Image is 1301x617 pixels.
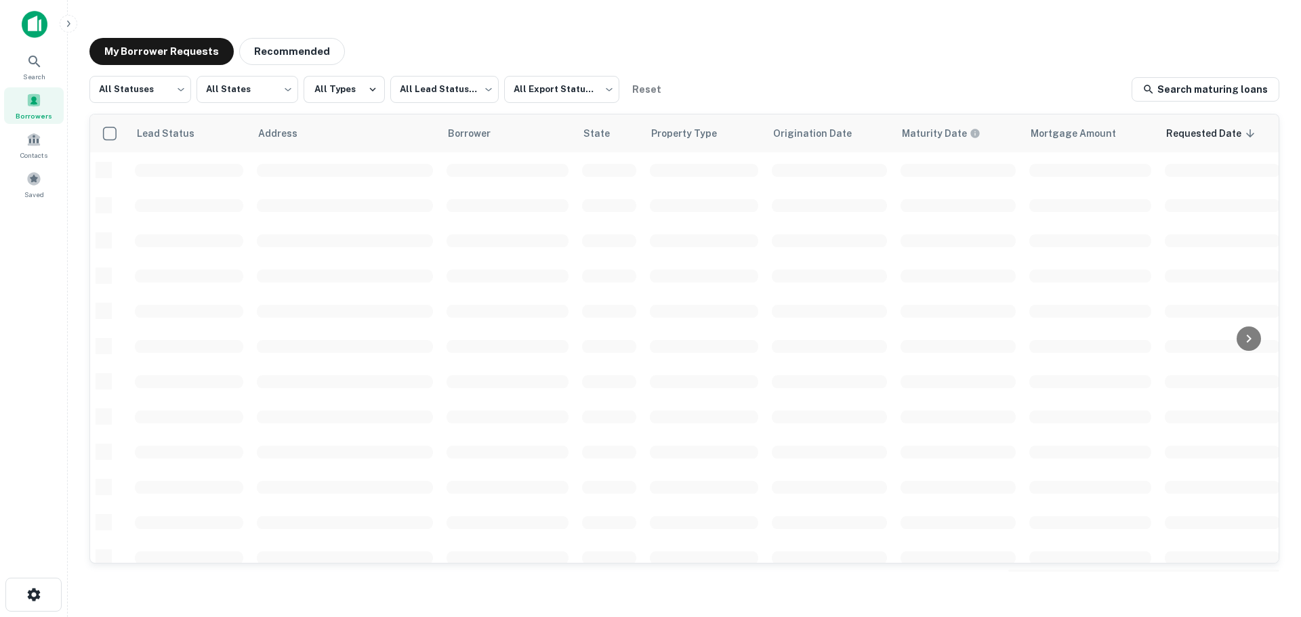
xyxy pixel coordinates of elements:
button: My Borrower Requests [89,38,234,65]
a: Search [4,48,64,85]
div: Maturity dates displayed may be estimated. Please contact the lender for the most accurate maturi... [902,126,980,141]
span: Property Type [651,125,735,142]
th: Lead Status [128,114,250,152]
span: Mortgage Amount [1031,125,1134,142]
div: All Export Statuses [504,72,619,107]
div: All Statuses [89,72,191,107]
span: Search [23,71,45,82]
span: Borrowers [16,110,52,121]
a: Search maturing loans [1132,77,1279,102]
a: Saved [4,166,64,203]
button: Reset [625,76,668,103]
th: State [575,114,643,152]
span: State [583,125,627,142]
th: Origination Date [765,114,894,152]
span: Origination Date [773,125,869,142]
span: Maturity dates displayed may be estimated. Please contact the lender for the most accurate maturi... [902,126,998,141]
button: Recommended [239,38,345,65]
th: Borrower [440,114,575,152]
span: Lead Status [136,125,212,142]
span: Address [258,125,315,142]
iframe: Chat Widget [1233,509,1301,574]
div: All States [197,72,298,107]
span: Saved [24,189,44,200]
span: Requested Date [1166,125,1259,142]
th: Requested Date [1158,114,1287,152]
span: Borrower [448,125,508,142]
a: Borrowers [4,87,64,124]
button: All Types [304,76,385,103]
div: All Lead Statuses [390,72,499,107]
th: Maturity dates displayed may be estimated. Please contact the lender for the most accurate maturi... [894,114,1023,152]
img: capitalize-icon.png [22,11,47,38]
span: Contacts [20,150,47,161]
th: Mortgage Amount [1023,114,1158,152]
th: Address [250,114,440,152]
th: Property Type [643,114,765,152]
a: Contacts [4,127,64,163]
h6: Maturity Date [902,126,967,141]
